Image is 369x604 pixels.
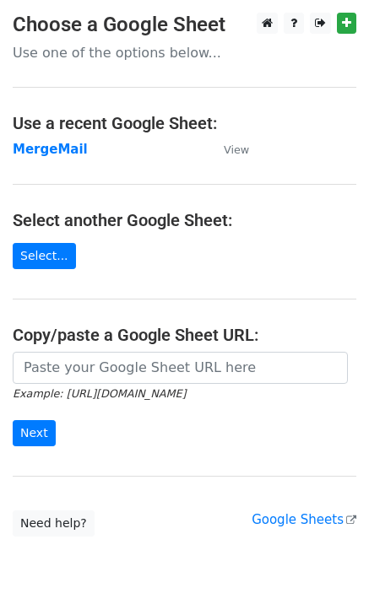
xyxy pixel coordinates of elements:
small: Example: [URL][DOMAIN_NAME] [13,387,186,400]
a: View [207,142,249,157]
a: Select... [13,243,76,269]
small: View [224,143,249,156]
a: MergeMail [13,142,88,157]
input: Paste your Google Sheet URL here [13,352,348,384]
a: Need help? [13,510,95,537]
a: Google Sheets [252,512,356,527]
input: Next [13,420,56,446]
h3: Choose a Google Sheet [13,13,356,37]
h4: Copy/paste a Google Sheet URL: [13,325,356,345]
h4: Use a recent Google Sheet: [13,113,356,133]
h4: Select another Google Sheet: [13,210,356,230]
p: Use one of the options below... [13,44,356,62]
